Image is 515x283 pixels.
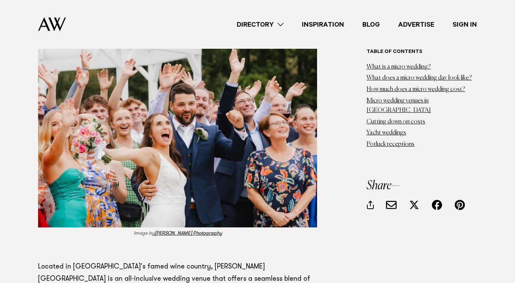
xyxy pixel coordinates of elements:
h3: Share [367,180,477,192]
img: Auckland Weddings Logo [38,17,66,31]
a: What does a micro wedding day look like? [367,75,472,81]
a: Inspiration [293,19,353,30]
a: How much does a micro wedding cost? [367,86,465,93]
a: Advertise [389,19,443,30]
h6: Table of contents [367,49,477,56]
a: Blog [353,19,389,30]
a: Directory [228,19,293,30]
a: Sign In [443,19,486,30]
a: Micro wedding venues in [GEOGRAPHIC_DATA] [367,98,431,114]
a: What is a micro wedding? [367,64,431,70]
a: [PERSON_NAME] Photography [155,231,222,236]
a: Yacht weddings [367,130,406,136]
a: Cutting down on costs [367,118,425,125]
em: Image by [134,231,222,236]
a: Potluck receptions [367,141,415,147]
